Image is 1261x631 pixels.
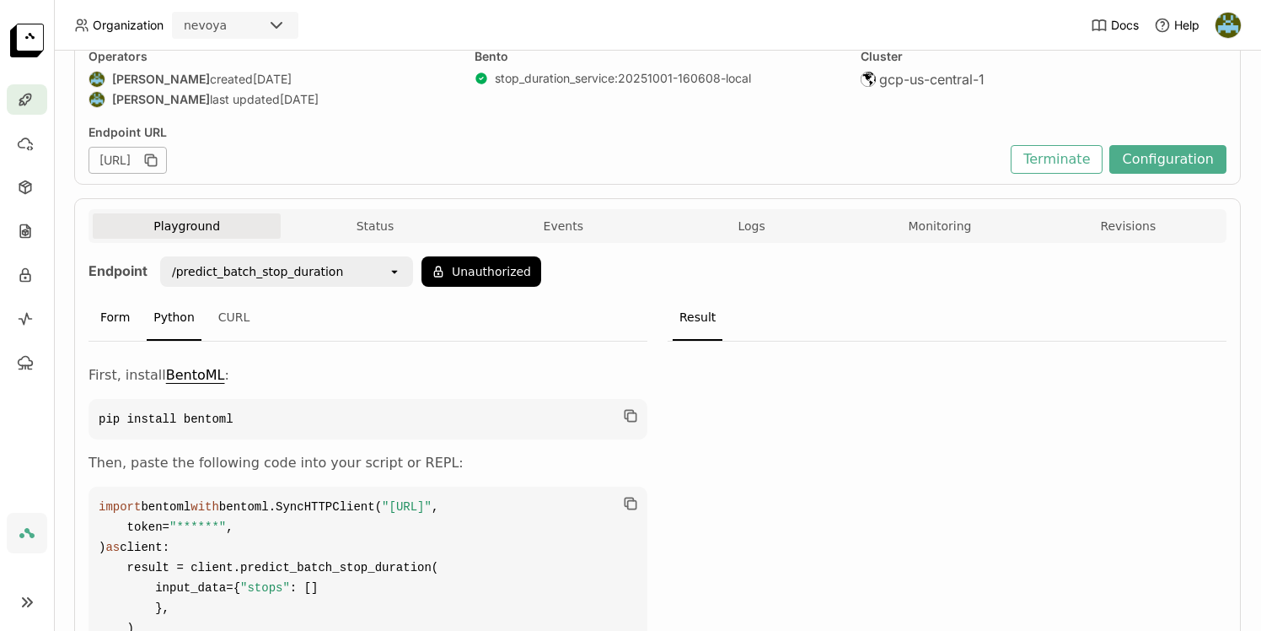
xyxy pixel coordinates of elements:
[1174,18,1199,33] span: Help
[738,218,765,234] span: Logs
[1111,18,1139,33] span: Docs
[89,49,454,64] div: Operators
[673,295,722,341] div: Result
[1034,213,1222,239] button: Revisions
[240,581,290,595] span: "stops"
[172,263,343,280] div: /predict_batch_stop_duration
[105,541,120,554] span: as
[89,365,647,386] p: First, install :
[495,71,751,86] a: stop_duration_service:20251001-160608-local
[89,262,148,279] strong: Endpoint
[112,72,210,87] strong: [PERSON_NAME]
[89,399,647,440] code: pip install bentoml
[421,256,541,287] button: Unauthorized
[112,92,210,107] strong: [PERSON_NAME]
[345,263,346,280] input: Selected /predict_batch_stop_duration.
[89,91,454,108] div: last updated
[280,92,319,107] span: [DATE]
[190,500,219,514] span: with
[184,17,227,34] div: nevoya
[382,500,432,514] span: "[URL]"
[166,367,225,383] a: BentoML
[89,92,105,107] img: Thomas Atwood
[281,213,469,239] button: Status
[94,295,137,341] div: Form
[147,295,201,341] div: Python
[253,72,292,87] span: [DATE]
[89,71,454,88] div: created
[388,265,401,278] svg: open
[1109,145,1226,174] button: Configuration
[879,71,985,88] span: gcp-us-central-1
[89,125,1002,140] div: Endpoint URL
[93,213,281,239] button: Playground
[1091,17,1139,34] a: Docs
[99,500,141,514] span: import
[845,213,1033,239] button: Monitoring
[89,72,105,87] img: Thomas Atwood
[212,295,257,341] div: CURL
[10,24,44,57] img: logo
[93,18,164,33] span: Organization
[89,147,167,174] div: [URL]
[228,18,230,35] input: Selected nevoya.
[1154,17,1199,34] div: Help
[861,49,1226,64] div: Cluster
[470,213,657,239] button: Events
[1011,145,1103,174] button: Terminate
[89,453,647,473] p: Then, paste the following code into your script or REPL:
[1215,13,1241,38] img: Thomas Atwood
[475,49,840,64] div: Bento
